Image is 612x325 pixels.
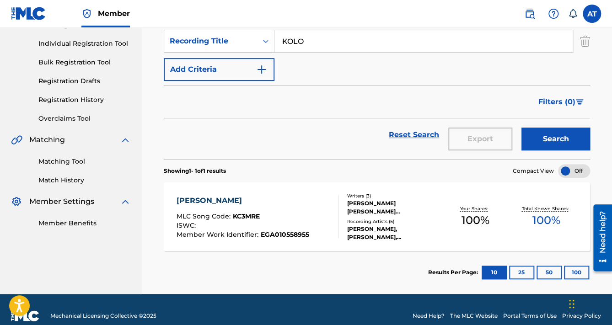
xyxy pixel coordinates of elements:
div: Notifications [568,9,577,18]
button: 100 [564,266,589,279]
a: Registration Drafts [38,76,131,86]
button: Search [521,128,590,150]
span: MLC Song Code : [177,212,233,220]
img: filter [576,99,584,105]
iframe: Chat Widget [566,281,612,325]
span: Matching [29,134,65,145]
div: [PERSON_NAME] [PERSON_NAME] [PERSON_NAME] EL [PERSON_NAME] [347,199,440,216]
a: Member Benefits [38,218,131,228]
button: 25 [509,266,534,279]
img: logo [11,310,39,321]
span: Mechanical Licensing Collective © 2025 [50,312,156,320]
button: 50 [537,266,562,279]
img: help [548,8,559,19]
a: Need Help? [413,312,445,320]
p: Showing 1 - 1 of 1 results [164,167,226,175]
a: Matching Tool [38,157,131,166]
img: Delete Criterion [580,30,590,53]
span: 100 % [532,212,560,229]
img: Top Rightsholder [81,8,92,19]
p: Results Per Page: [428,268,480,277]
span: Member Work Identifier : [177,230,261,239]
iframe: Resource Center [586,201,612,274]
div: Recording Artists ( 5 ) [347,218,440,225]
div: [PERSON_NAME] [177,195,309,206]
a: The MLC Website [450,312,498,320]
img: Matching [11,134,22,145]
span: Member [98,8,130,19]
img: MLC Logo [11,7,46,20]
span: Filters ( 0 ) [538,96,575,107]
div: Writers ( 3 ) [347,192,440,199]
a: Privacy Policy [562,312,601,320]
span: Member Settings [29,196,94,207]
button: 10 [482,266,507,279]
a: Public Search [521,5,539,23]
span: 100 % [461,212,489,229]
img: Member Settings [11,196,22,207]
a: Overclaims Tool [38,114,131,123]
a: Reset Search [384,125,444,145]
p: Your Shares: [460,205,490,212]
form: Search Form [164,1,590,159]
a: Individual Registration Tool [38,39,131,48]
p: Total Known Shares: [521,205,570,212]
span: EGA010558955 [261,230,309,239]
img: search [524,8,535,19]
div: Drag [569,290,574,318]
div: User Menu [583,5,601,23]
img: 9d2ae6d4665cec9f34b9.svg [256,64,267,75]
img: expand [120,134,131,145]
a: Match History [38,176,131,185]
a: [PERSON_NAME]MLC Song Code:KC3MREISWC:Member Work Identifier:EGA010558955Writers (3)[PERSON_NAME]... [164,182,590,251]
button: Add Criteria [164,58,274,81]
div: Recording Title [170,36,252,47]
a: Bulk Registration Tool [38,58,131,67]
img: expand [120,196,131,207]
span: Compact View [513,167,554,175]
button: Filters (0) [533,91,590,113]
span: ISWC : [177,221,198,229]
a: Registration History [38,95,131,105]
div: [PERSON_NAME], [PERSON_NAME], [PERSON_NAME],[PERSON_NAME],[PERSON_NAME], [PERSON_NAME], [PERSON_N... [347,225,440,241]
span: KC3MRE [233,212,260,220]
a: Portal Terms of Use [503,312,557,320]
div: Help [544,5,563,23]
